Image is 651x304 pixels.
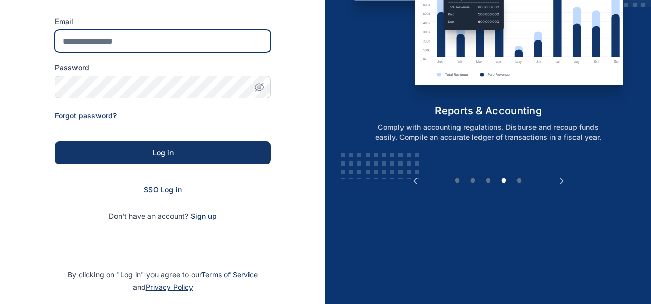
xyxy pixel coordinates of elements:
[452,176,463,186] button: 1
[410,176,420,186] button: Previous
[71,148,254,158] div: Log in
[190,211,217,221] span: Sign up
[133,282,193,291] span: and
[514,176,524,186] button: 5
[12,269,313,293] p: By clicking on "Log in" you agree to our
[55,111,117,120] a: Forgot password?
[146,282,193,291] a: Privacy Policy
[144,185,182,194] a: SSO Log in
[557,176,567,186] button: Next
[346,104,631,118] h5: reports & accounting
[190,212,217,220] a: Sign up
[55,63,271,73] label: Password
[468,176,478,186] button: 2
[483,176,493,186] button: 3
[55,141,271,164] button: Log in
[55,16,271,27] label: Email
[201,270,258,279] a: Terms of Service
[499,176,509,186] button: 4
[55,211,271,221] p: Don't have an account?
[357,122,620,143] p: Comply with accounting regulations. Disburse and recoup funds easily. Compile an accurate ledger ...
